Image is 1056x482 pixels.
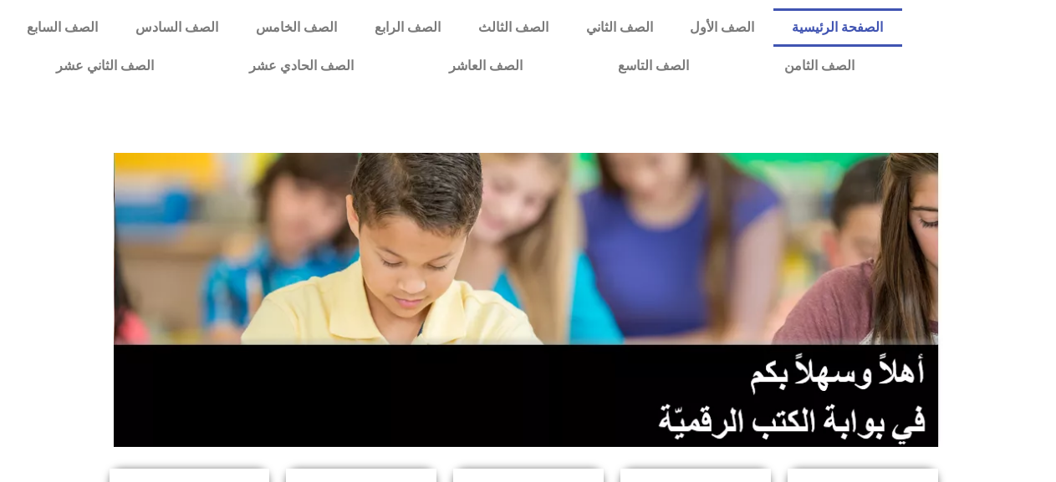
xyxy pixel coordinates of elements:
[356,8,460,47] a: الصف الرابع
[8,8,117,47] a: الصف السابع
[202,47,401,85] a: الصف الحادي عشر
[570,47,737,85] a: الصف التاسع
[671,8,773,47] a: الصف الأول
[237,8,356,47] a: الصف الخامس
[737,47,902,85] a: الصف الثامن
[567,8,671,47] a: الصف الثاني
[773,8,902,47] a: الصفحة الرئيسية
[117,8,237,47] a: الصف السادس
[401,47,570,85] a: الصف العاشر
[459,8,567,47] a: الصف الثالث
[8,47,202,85] a: الصف الثاني عشر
